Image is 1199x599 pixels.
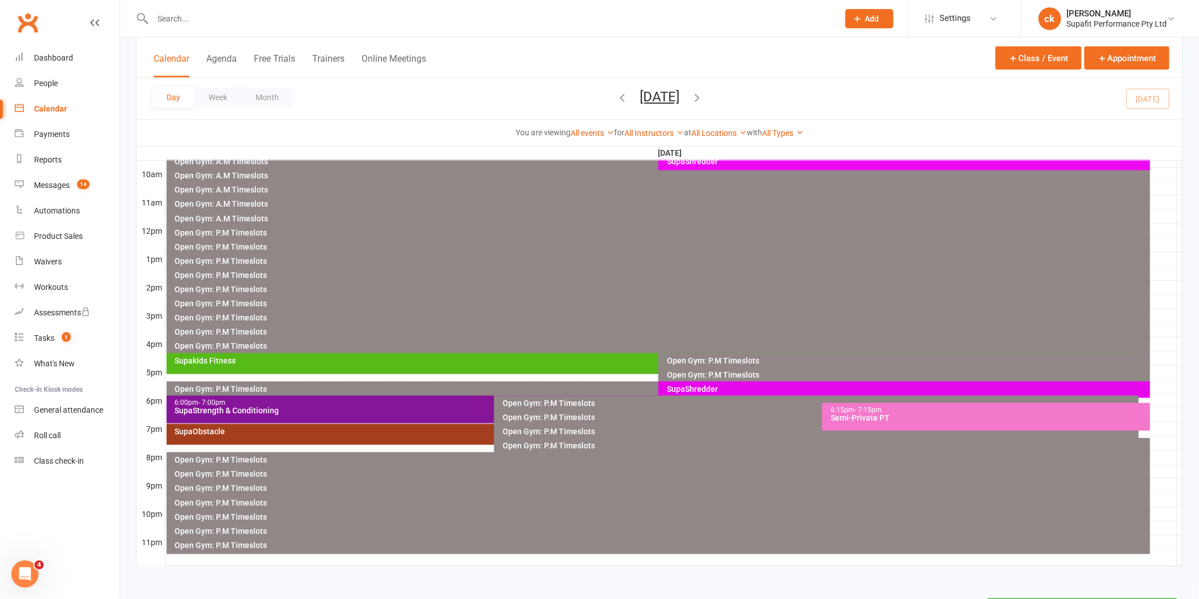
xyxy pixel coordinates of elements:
[34,431,61,440] div: Roll call
[691,129,747,138] a: All Locations
[137,252,165,266] th: 1pm
[137,422,165,436] th: 7pm
[845,9,894,28] button: Add
[137,365,165,379] th: 5pm
[640,89,679,105] button: [DATE]
[516,128,571,137] strong: You are viewing
[34,283,68,292] div: Workouts
[175,299,1149,307] div: Open Gym: P.M Timeslots
[137,507,165,521] th: 10pm
[684,128,691,137] strong: at
[137,337,165,351] th: 4pm
[175,357,1137,365] div: Supakids Fitness
[15,71,120,96] a: People
[175,407,809,414] div: SupaStrength & Conditioning
[77,179,90,189] span: 14
[175,328,1149,336] div: Open Gym: P.M Timeslots
[34,308,90,317] div: Assessments
[34,130,70,139] div: Payments
[241,87,293,108] button: Month
[666,157,1148,165] div: SupaShredder
[137,167,165,181] th: 10am
[15,423,120,448] a: Roll call
[175,157,1137,165] div: Open Gym: A.M Timeslots
[34,359,75,368] div: What's New
[137,478,165,493] th: 9pm
[502,413,1137,421] div: Open Gym: P.M Timeslots
[175,427,809,435] div: SupaObstacle
[502,399,1137,407] div: Open Gym: P.M Timeslots
[150,11,831,27] input: Search...
[175,257,1149,265] div: Open Gym: P.M Timeslots
[194,87,241,108] button: Week
[15,448,120,474] a: Class kiosk mode
[666,385,1148,393] div: SupaShredder
[666,357,1148,365] div: Open Gym: P.M Timeslots
[175,271,1149,279] div: Open Gym: P.M Timeslots
[614,128,624,137] strong: for
[15,300,120,326] a: Assessments
[175,186,1149,194] div: Open Gym: A.M Timeslots
[206,53,237,78] button: Agenda
[175,200,1149,208] div: Open Gym: A.M Timeslots
[254,53,295,78] button: Free Trials
[175,541,1149,549] div: Open Gym: P.M Timeslots
[11,561,39,588] iframe: Intercom live chat
[854,406,882,414] span: - 7:15pm
[137,309,165,323] th: 3pm
[15,351,120,376] a: What's New
[34,53,73,62] div: Dashboard
[15,249,120,275] a: Waivers
[175,399,809,407] div: 6:00pm
[34,104,67,113] div: Calendar
[362,53,426,78] button: Online Meetings
[137,393,165,408] th: 6pm
[175,314,1149,322] div: Open Gym: P.M Timeslots
[175,470,1149,478] div: Open Gym: P.M Timeslots
[35,561,44,570] span: 4
[865,14,879,23] span: Add
[137,195,165,209] th: 11am
[34,79,58,88] div: People
[34,181,70,190] div: Messages
[175,499,1149,507] div: Open Gym: P.M Timeslots
[34,456,84,465] div: Class check-in
[175,243,1149,251] div: Open Gym: P.M Timeslots
[571,129,614,138] a: All events
[175,527,1149,535] div: Open Gym: P.M Timeslots
[15,122,120,147] a: Payments
[175,385,1137,393] div: Open Gym: P.M Timeslots
[175,513,1149,521] div: Open Gym: P.M Timeslots
[34,206,80,215] div: Automations
[175,484,1149,492] div: Open Gym: P.M Timeslots
[1039,7,1061,30] div: ck
[34,155,62,164] div: Reports
[137,450,165,464] th: 8pm
[152,87,194,108] button: Day
[940,6,971,31] span: Settings
[15,45,120,71] a: Dashboard
[175,285,1149,293] div: Open Gym: P.M Timeslots
[830,407,1148,414] div: 6:15pm
[502,427,1137,435] div: Open Gym: P.M Timeslots
[762,129,803,138] a: All Types
[175,456,1149,464] div: Open Gym: P.M Timeslots
[502,442,1148,450] div: Open Gym: P.M Timeslots
[175,229,1149,237] div: Open Gym: P.M Timeslots
[15,96,120,122] a: Calendar
[137,535,165,549] th: 11pm
[830,414,1148,422] div: Semi-Private PT
[199,399,226,407] span: - 7:00pm
[14,8,42,37] a: Clubworx
[624,129,684,138] a: All Instructors
[34,333,54,343] div: Tasks
[62,332,71,342] span: 1
[175,342,1149,350] div: Open Gym: P.M Timeslots
[15,224,120,249] a: Product Sales
[15,173,120,198] a: Messages 14
[1067,8,1167,19] div: [PERSON_NAME]
[175,172,1149,179] div: Open Gym: A.M Timeslots
[137,280,165,294] th: 2pm
[15,198,120,224] a: Automations
[15,397,120,423] a: General attendance kiosk mode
